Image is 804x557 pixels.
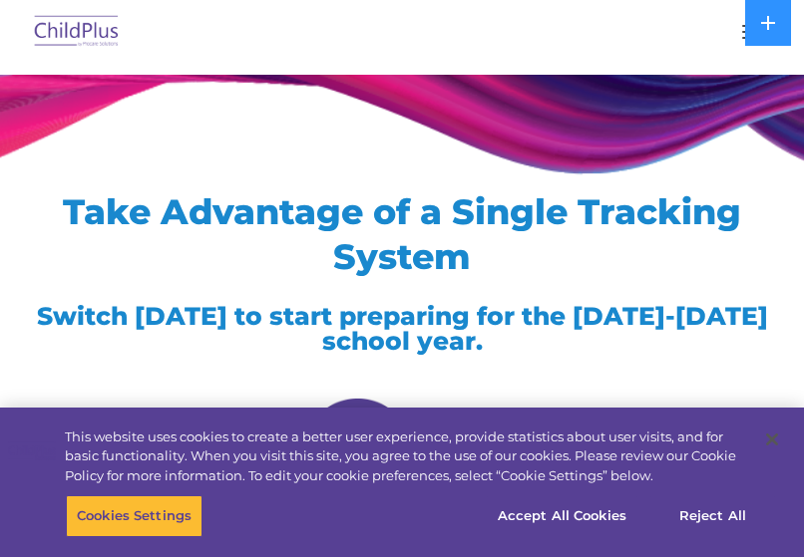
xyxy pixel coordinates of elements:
div: This website uses cookies to create a better user experience, provide statistics about user visit... [65,427,748,486]
img: ChildPlus by Procare Solutions [30,9,124,56]
button: Cookies Settings [66,495,202,537]
button: Close [750,418,794,461]
span: Take Advantage of a Single Tracking System [63,190,741,278]
span: Switch [DATE] to start preparing for the [DATE]-[DATE] school year. [37,301,768,356]
button: Reject All [650,495,775,537]
button: Accept All Cookies [487,495,637,537]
